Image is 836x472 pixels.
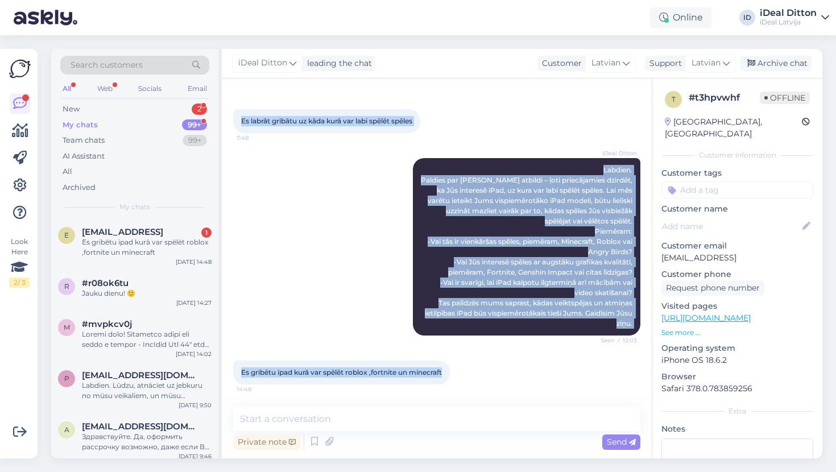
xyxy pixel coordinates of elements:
div: All [63,166,72,177]
p: [EMAIL_ADDRESS] [661,252,813,264]
p: Notes [661,423,813,435]
span: iDeal Ditton [238,57,287,69]
div: [DATE] 14:02 [176,350,212,358]
div: Extra [661,406,813,416]
div: Private note [233,434,300,450]
p: Visited pages [661,300,813,312]
div: Jauku dienu! 🙂 [82,288,212,299]
span: p [64,374,69,383]
div: 2 [192,103,207,115]
div: ID [739,10,755,26]
div: Archive chat [740,56,812,71]
span: elza.vitolina@icloud.cim [82,227,163,237]
div: iDeal Ditton [760,9,817,18]
span: r [64,282,69,291]
span: Latvian [692,57,721,69]
span: #mvpkcv0j [82,319,132,329]
p: iPhone OS 18.6.2 [661,354,813,366]
div: 99+ [183,135,207,146]
div: Labdien. Lūdzu, atnāciet uz jebkuru no mūsu veikaliem, un mūsu darbinieki ar prieku palīdzēs Jums... [82,380,212,401]
div: Team chats [63,135,105,146]
div: 1 [201,227,212,238]
span: My chats [119,202,150,212]
div: All [60,81,73,96]
span: patricija.strazdina@gmail.com [82,370,200,380]
p: Safari 378.0.783859256 [661,383,813,395]
div: Es gribētu ipad kurā var spēlēt roblox ,fortnite un minecraft [82,237,212,258]
span: #r08ok6tu [82,278,129,288]
div: New [63,103,80,115]
span: Seen ✓ 12:03 [594,336,637,345]
span: Send [607,437,636,447]
div: Look Here [9,237,30,288]
a: iDeal DittoniDeal Latvija [760,9,829,27]
span: e [64,231,69,239]
input: Add a tag [661,181,813,198]
div: Web [95,81,115,96]
span: Offline [760,92,810,104]
div: # t3hpvwhf [689,91,760,105]
div: Customer [537,57,582,69]
p: Operating system [661,342,813,354]
a: [URL][DOMAIN_NAME] [661,313,751,323]
span: Latvian [591,57,620,69]
div: Support [645,57,682,69]
div: [GEOGRAPHIC_DATA], [GEOGRAPHIC_DATA] [665,116,802,140]
div: Request phone number [661,280,764,296]
div: 99+ [182,119,207,131]
div: Archived [63,182,96,193]
p: Customer email [661,240,813,252]
div: [DATE] 14:48 [176,258,212,266]
span: t [672,95,676,103]
span: a [64,425,69,434]
span: Es gribētu ipad kurā var spēlēt roblox ,fortnite un minecraft [241,368,442,376]
div: Здравствуйте. Да, оформить рассрочку возможно, даже если Вы иностранный студент, при наличии офиц... [82,432,212,452]
div: Email [185,81,209,96]
div: 2 / 3 [9,278,30,288]
span: 14:48 [237,385,279,394]
div: Online [650,7,712,28]
div: [DATE] 9:50 [179,401,212,409]
span: avazbekxojamatov7@gmail.com [82,421,200,432]
span: 7:48 [237,134,279,142]
input: Add name [662,220,800,233]
p: Customer phone [661,268,813,280]
div: Socials [136,81,164,96]
div: iDeal Latvija [760,18,817,27]
div: [DATE] 9:46 [179,452,212,461]
p: See more ... [661,328,813,338]
span: Es labrāt gribātu uz kāda kurā var labi spēlēt spēles [241,117,412,125]
div: Loremi dolo! Sitametco adipi eli seddo e tempor - IncIdid Utl 44" etd 35" ma aliq Enima M9 Veni q... [82,329,212,350]
p: Browser [661,371,813,383]
div: My chats [63,119,98,131]
div: AI Assistant [63,151,105,162]
p: Customer tags [661,167,813,179]
p: Customer name [661,203,813,215]
div: leading the chat [303,57,372,69]
img: Askly Logo [9,58,31,80]
span: Search customers [71,59,143,71]
span: iDeal Ditton [594,149,637,158]
span: m [64,323,70,332]
div: [DATE] 14:27 [176,299,212,307]
div: Customer information [661,150,813,160]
